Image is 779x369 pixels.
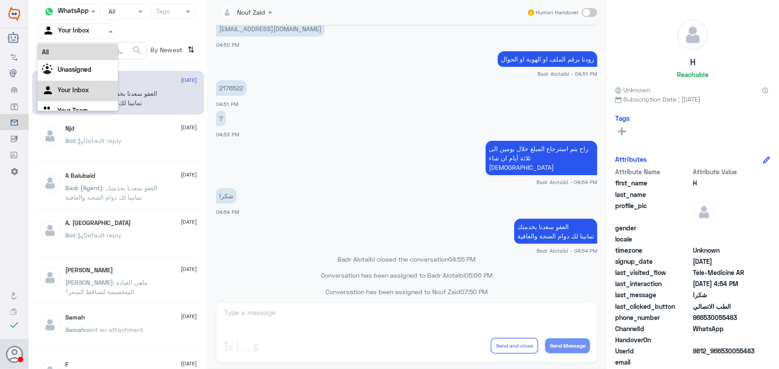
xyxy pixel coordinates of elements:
span: Attribute Value [693,167,758,176]
span: Tele-Medicine AR [693,268,758,277]
span: : Default reply [76,231,122,239]
span: Badr Alotaibi - 04:54 PM [537,247,597,254]
button: Send and close [491,338,538,354]
p: 10/8/2025, 4:54 PM [216,188,237,204]
h5: F [66,361,69,369]
b: Your Inbox [58,86,89,94]
span: phone_number [615,313,691,322]
h6: Reachable [677,70,708,78]
span: first_name [615,178,691,188]
h6: Attributes [615,155,647,163]
p: 10/8/2025, 4:54 PM [514,219,597,244]
span: 2025-08-10T13:48:07.105Z [693,257,758,266]
input: Search by Name, Local etc… [38,43,146,59]
span: Unknown [615,85,650,94]
img: yourInbox.svg [42,25,56,38]
i: check [9,320,20,330]
span: search [132,45,142,56]
img: defaultAdmin.png [693,201,715,223]
span: null [693,335,758,344]
span: Unknown [693,246,758,255]
span: last_visited_flow [615,268,691,277]
span: Bot [66,137,76,144]
span: 05:00 PM [465,271,493,279]
img: Unassigned.svg [42,64,55,77]
span: gender [615,223,691,233]
i: ⇅ [188,42,195,57]
img: defaultAdmin.png [39,314,61,336]
div: Tags [154,6,170,18]
p: 10/8/2025, 4:54 PM [486,141,597,175]
span: By Newest [147,42,184,60]
h6: Tags [615,114,630,122]
span: الطب الاتصالي [693,302,758,311]
span: Bot [66,231,76,239]
span: sent an attachment [85,326,144,333]
img: defaultAdmin.png [39,172,61,194]
h5: Njd [66,125,75,132]
span: [PERSON_NAME] [66,279,113,286]
button: Avatar [6,346,23,363]
span: 04:55 PM [449,255,476,263]
span: locale [615,234,691,244]
span: Badr (Agent) [66,184,103,192]
span: [DATE] [181,360,197,368]
span: email [615,357,691,367]
img: defaultAdmin.png [39,125,61,147]
img: defaultAdmin.png [39,219,61,242]
span: : Default reply [76,137,122,144]
span: UserId [615,346,691,356]
span: 2025-08-10T13:54:13.076Z [693,279,758,288]
span: [DATE] [181,123,197,131]
p: Badr Alotaibi closed the conversation [216,254,597,264]
span: last_name [615,190,691,199]
span: : العفو سعدنا بخدمتك تمانينا لك دوام الصحة والعافية [66,184,158,201]
h5: A. Turki [66,219,131,227]
img: defaultAdmin.png [678,20,708,50]
span: null [693,357,758,367]
span: last_message [615,290,691,299]
span: null [693,234,758,244]
span: Human Handover [536,8,579,16]
span: [DATE] [181,76,197,84]
button: search [132,43,142,58]
p: Conversation has been assigned to Badr Alotaibi [216,271,597,280]
span: 9812_966530055483 [693,346,758,356]
p: Conversation has been assigned to Nouf Zaid [216,287,597,296]
img: Widebot Logo [8,7,20,21]
button: Send Message [545,338,590,353]
span: [DATE] [181,171,197,179]
span: Badr Alotaibi - 04:54 PM [537,178,597,186]
b: All [42,48,49,56]
span: signup_date [615,257,691,266]
span: Subscription Date : [DATE] [615,94,770,104]
span: H [693,178,758,188]
span: ChannelId [615,324,691,333]
span: 04:50 PM [216,42,239,48]
h5: A Balubaid [66,172,96,180]
span: 04:53 PM [216,131,239,137]
span: 04:54 PM [216,209,239,215]
img: whatsapp.png [42,5,56,18]
h5: عبدالرحمن بن عبدالله [66,266,113,274]
span: last_clicked_button [615,302,691,311]
b: Your Team [58,107,88,114]
h5: Samah [66,314,85,321]
img: defaultAdmin.png [39,266,61,289]
b: Unassigned [58,66,92,73]
span: HandoverOn [615,335,691,344]
span: Badr Alotaibi - 04:51 PM [537,70,597,78]
span: 2 [693,324,758,333]
span: شكرا [693,290,758,299]
span: 04:51 PM [216,101,238,107]
p: 10/8/2025, 4:51 PM [216,80,246,96]
span: [DATE] [181,265,197,273]
img: yourInbox.svg [42,84,55,98]
img: yourTeam.svg [42,105,55,118]
span: null [693,223,758,233]
span: profile_pic [615,201,691,221]
span: 966530055483 [693,313,758,322]
p: 10/8/2025, 4:53 PM [216,111,226,126]
p: 10/8/2025, 4:51 PM [498,51,597,67]
span: [DATE] [181,312,197,320]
